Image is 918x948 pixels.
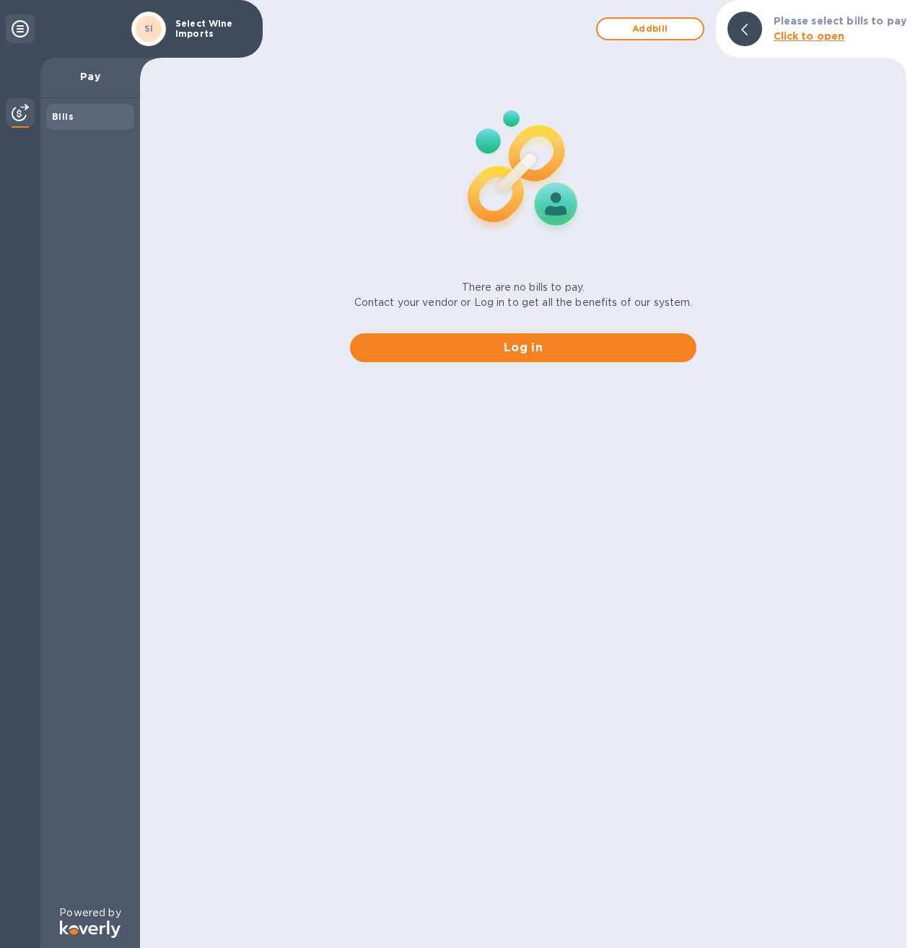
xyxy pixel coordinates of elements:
[144,23,154,34] b: SI
[774,15,906,27] b: Please select bills to pay
[175,19,248,39] p: Select Wine Imports
[60,921,121,938] img: Logo
[52,69,128,84] p: Pay
[52,111,74,122] b: Bills
[59,905,121,921] p: Powered by
[354,280,693,310] p: There are no bills to pay. Contact your vendor or Log in to get all the benefits of our system.
[350,333,696,362] button: Log in
[774,30,845,42] b: Click to open
[609,20,691,38] span: Add bill
[596,17,704,40] button: Addbill
[362,339,685,356] span: Log in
